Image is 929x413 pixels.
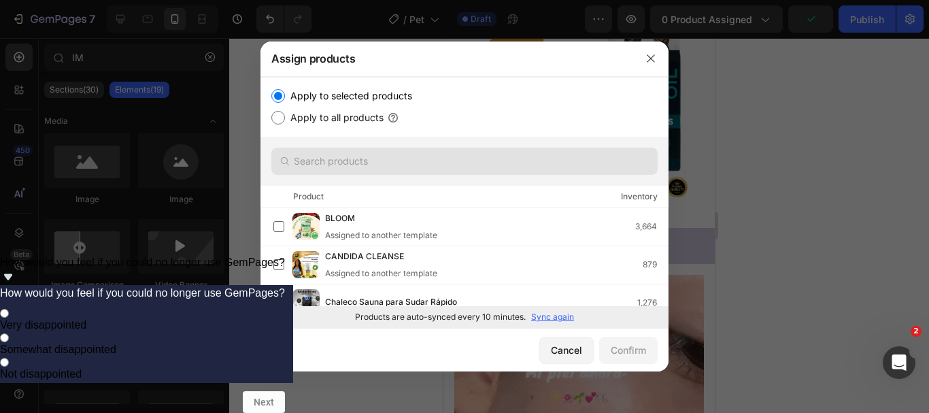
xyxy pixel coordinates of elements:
[260,77,669,329] div: />
[325,212,355,227] span: BLOOM
[911,326,922,337] span: 2
[531,311,574,323] p: Sync again
[325,250,404,265] span: CANDIDA CLEANSE
[635,220,668,233] div: 3,664
[325,229,437,242] div: Assigned to another template
[325,295,457,310] span: Chaleco Sauna para Sudar Rápido
[611,343,646,357] div: Confirm
[621,190,658,203] div: Inventory
[599,337,658,364] button: Confirm
[260,41,633,76] div: Assign products
[285,110,384,126] label: Apply to all products
[355,311,526,323] p: Products are auto-synced every 10 minutes.
[292,289,320,316] img: product-img
[637,296,668,310] div: 1,276
[551,343,582,357] div: Cancel
[292,251,320,278] img: product-img
[539,337,594,364] button: Cancel
[325,267,437,280] div: Assigned to another template
[643,258,668,271] div: 879
[292,213,320,240] img: product-img
[293,190,324,203] div: Product
[883,346,915,379] iframe: Intercom live chat
[271,148,658,175] input: Search products
[285,88,412,104] label: Apply to selected products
